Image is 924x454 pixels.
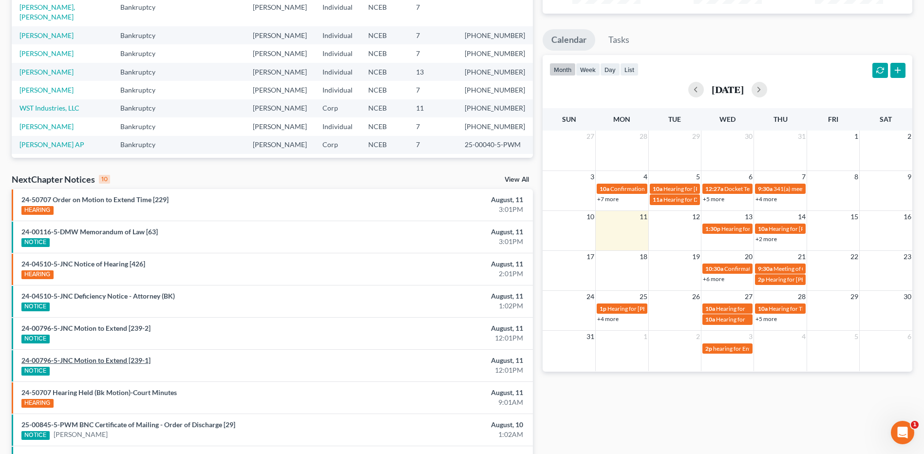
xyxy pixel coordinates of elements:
[755,315,777,322] a: +5 more
[610,185,721,192] span: Confirmation hearing for [PERSON_NAME]
[576,63,600,76] button: week
[691,131,701,142] span: 29
[362,333,523,343] div: 12:01PM
[360,154,408,172] td: NCEB
[911,421,919,429] span: 1
[797,211,807,223] span: 14
[758,276,765,283] span: 2p
[408,26,457,44] td: 7
[362,301,523,311] div: 1:02PM
[906,131,912,142] span: 2
[315,99,360,117] td: Corp
[362,195,523,205] div: August, 11
[755,195,777,203] a: +4 more
[315,26,360,44] td: Individual
[613,115,630,123] span: Mon
[360,81,408,99] td: NCEB
[362,323,523,333] div: August, 11
[691,211,701,223] span: 12
[113,99,173,117] td: Bankruptcy
[705,345,712,352] span: 2p
[744,131,754,142] span: 30
[639,251,648,263] span: 18
[853,131,859,142] span: 1
[360,44,408,62] td: NCEB
[360,26,408,44] td: NCEB
[721,225,751,232] span: Hearing for
[54,430,108,439] a: [PERSON_NAME]
[19,49,74,57] a: [PERSON_NAME]
[585,131,595,142] span: 27
[744,211,754,223] span: 13
[362,227,523,237] div: August, 11
[903,211,912,223] span: 16
[705,305,715,312] span: 10a
[362,356,523,365] div: August, 11
[758,265,773,272] span: 9:30a
[562,115,576,123] span: Sun
[457,63,533,81] td: [PHONE_NUMBER]
[21,356,151,364] a: 24-00796-5-JNC Motion to Extend [239-1]
[408,81,457,99] td: 7
[585,251,595,263] span: 17
[21,420,235,429] a: 25-00845-5-PWM BNC Certificate of Mailing - Order of Discharge [29]
[21,431,50,440] div: NOTICE
[19,31,74,39] a: [PERSON_NAME]
[705,225,720,232] span: 1:30p
[21,335,50,343] div: NOTICE
[758,225,768,232] span: 10a
[663,185,739,192] span: Hearing for [PERSON_NAME]
[315,136,360,154] td: Corp
[21,324,151,332] a: 24-00796-5-JNC Motion to Extend [239-2]
[12,173,110,185] div: NextChapter Notices
[880,115,892,123] span: Sat
[113,63,173,81] td: Bankruptcy
[691,251,701,263] span: 19
[21,399,54,408] div: HEARING
[597,195,619,203] a: +7 more
[245,63,315,81] td: [PERSON_NAME]
[21,367,50,376] div: NOTICE
[724,185,789,192] span: Docket Text: for MSS, Inc.
[19,3,75,21] a: [PERSON_NAME], [PERSON_NAME]
[408,63,457,81] td: 13
[113,136,173,154] td: Bankruptcy
[457,81,533,99] td: [PHONE_NUMBER]
[245,136,315,154] td: [PERSON_NAME]
[21,270,54,279] div: HEARING
[245,26,315,44] td: [PERSON_NAME]
[457,26,533,44] td: [PHONE_NUMBER]
[21,292,175,300] a: 24-04510-5-JNC Deficiency Notice - Attorney (BK)
[19,86,74,94] a: [PERSON_NAME]
[360,63,408,81] td: NCEB
[113,154,173,172] td: Bankruptcy
[695,331,701,342] span: 2
[607,305,741,312] span: Hearing for [PERSON_NAME] and [PERSON_NAME]
[703,275,724,283] a: +6 more
[744,251,754,263] span: 20
[797,131,807,142] span: 31
[758,305,768,312] span: 10a
[408,99,457,117] td: 11
[245,154,315,172] td: [PERSON_NAME]
[668,115,681,123] span: Tue
[639,291,648,303] span: 25
[362,291,523,301] div: August, 11
[21,206,54,215] div: HEARING
[642,331,648,342] span: 1
[19,68,74,76] a: [PERSON_NAME]
[769,225,845,232] span: Hearing for [PERSON_NAME]
[906,171,912,183] span: 9
[362,237,523,246] div: 3:01PM
[362,420,523,430] div: August, 10
[315,81,360,99] td: Individual
[457,117,533,135] td: [PHONE_NUMBER]
[457,136,533,154] td: 25-00040-5-PWM
[758,185,773,192] span: 9:30a
[691,291,701,303] span: 26
[766,276,842,283] span: Hearing for [PERSON_NAME]
[21,303,50,311] div: NOTICE
[695,171,701,183] span: 5
[849,291,859,303] span: 29
[362,365,523,375] div: 12:01PM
